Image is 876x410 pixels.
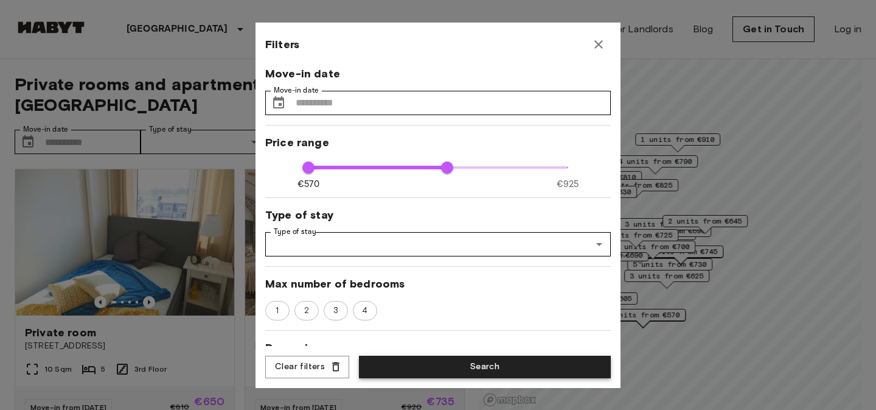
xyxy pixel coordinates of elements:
span: 3 [327,305,345,317]
span: Room size [265,341,611,355]
span: 1 [269,305,285,317]
div: 3 [324,301,348,320]
div: 1 [265,301,290,320]
span: Type of stay [265,208,611,222]
span: Max number of bedrooms [265,277,611,291]
span: €570 [297,178,319,191]
span: 4 [355,305,374,317]
button: Choose date [266,91,291,115]
div: 4 [353,301,377,320]
span: Move-in date [265,66,611,81]
span: 2 [297,305,316,317]
label: Move-in date [274,85,319,96]
span: Price range [265,135,611,150]
label: Type of stay [274,227,316,237]
div: 2 [294,301,319,320]
button: Clear filters [265,356,349,378]
button: Search [359,356,611,378]
span: €925 [557,178,579,191]
span: Filters [265,37,299,52]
